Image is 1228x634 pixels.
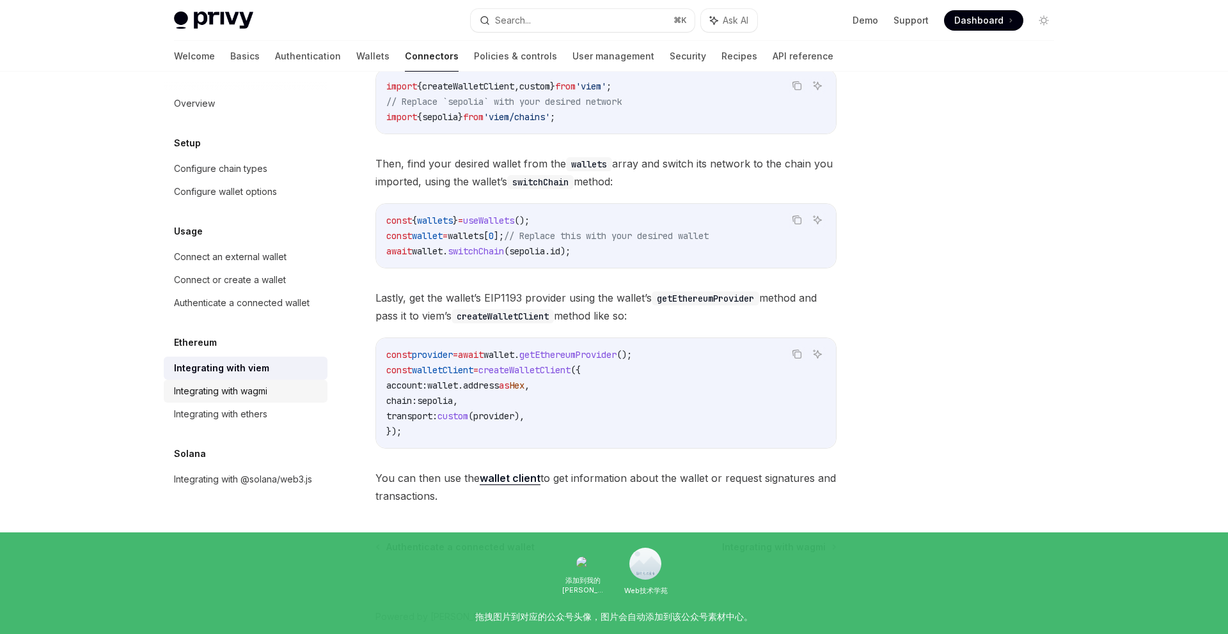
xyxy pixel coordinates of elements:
span: import [386,111,417,123]
span: { [417,111,422,123]
code: getEthereumProvider [652,291,759,305]
span: provider [473,410,514,422]
code: createWalletClient [452,309,554,323]
span: walletClient [412,364,473,376]
button: Search...⌘K [471,9,695,32]
span: // Replace this with your desired wallet [504,230,709,242]
span: await [386,245,412,257]
span: const [386,215,412,226]
span: Ask AI [723,14,748,27]
span: ); [560,245,571,257]
span: } [550,81,555,92]
a: wallet client [480,472,540,485]
h5: Ethereum [174,335,217,350]
span: sepolia [509,245,545,257]
a: Integrating with viem [164,357,327,380]
a: Wallets [356,41,390,72]
div: Connect or create a wallet [174,272,286,288]
span: Dashboard [954,14,1004,27]
code: switchChain [507,175,574,189]
span: } [458,111,463,123]
div: Search... [495,13,531,28]
span: . [545,245,550,257]
a: Connect an external wallet [164,245,327,268]
a: Demo [853,14,878,27]
span: = [458,215,463,226]
span: [ [484,230,489,242]
span: , [453,395,458,406]
span: sepolia [422,111,458,123]
button: Ask AI [701,9,757,32]
span: useWallets [463,215,514,226]
div: Connect an external wallet [174,249,287,265]
span: = [473,364,478,376]
span: wallet [427,380,458,391]
div: Integrating with @solana/web3.js [174,472,312,487]
span: { [412,215,417,226]
span: 'viem/chains' [484,111,550,123]
span: as [499,380,509,391]
span: = [453,349,458,360]
span: . [443,245,448,257]
a: Security [670,41,706,72]
span: = [443,230,448,242]
button: Copy the contents from the code block [789,212,805,228]
h5: Setup [174,135,201,151]
a: Welcome [174,41,215,72]
a: API reference [773,41,833,72]
div: Authenticate a connected wallet [174,295,310,311]
span: . [458,380,463,391]
a: Overview [164,92,327,115]
span: Hex [509,380,524,391]
span: } [453,215,458,226]
span: await [458,349,484,360]
span: createWalletClient [478,364,571,376]
span: , [524,380,530,391]
a: Configure wallet options [164,180,327,203]
span: createWalletClient [422,81,514,92]
h5: Usage [174,224,203,239]
span: 0 [489,230,494,242]
a: Integrating with @solana/web3.js [164,468,327,491]
span: import [386,81,417,92]
a: Integrating with ethers [164,403,327,426]
span: { [417,81,422,92]
span: const [386,364,412,376]
span: }); [386,426,402,437]
button: Copy the contents from the code block [789,77,805,94]
a: Connect or create a wallet [164,268,327,291]
span: ( [504,245,509,257]
div: Configure chain types [174,161,267,176]
div: Integrating with viem [174,360,269,376]
span: , [514,81,519,92]
span: provider [412,349,453,360]
span: wallets [417,215,453,226]
span: (); [514,215,530,226]
span: ( [468,410,473,422]
span: ), [514,410,524,422]
code: wallets [566,157,612,171]
div: Configure wallet options [174,184,277,199]
a: Configure chain types [164,157,327,180]
span: id [550,245,560,257]
div: Overview [174,96,215,111]
span: ({ [571,364,581,376]
img: light logo [174,12,253,29]
span: Lastly, get the wallet’s EIP1193 provider using the wallet’s method and pass it to viem’s method ... [375,289,837,325]
span: getEthereumProvider [519,349,617,360]
button: Ask AI [809,346,826,362]
a: Support [893,14,929,27]
span: const [386,349,412,360]
span: custom [437,410,468,422]
span: account: [386,380,427,391]
span: sepolia [417,395,453,406]
a: Policies & controls [474,41,557,72]
a: User management [572,41,654,72]
span: . [514,349,519,360]
span: wallet [412,245,443,257]
a: Connectors [405,41,459,72]
span: custom [519,81,550,92]
span: wallet [484,349,514,360]
a: Basics [230,41,260,72]
span: chain: [386,395,417,406]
